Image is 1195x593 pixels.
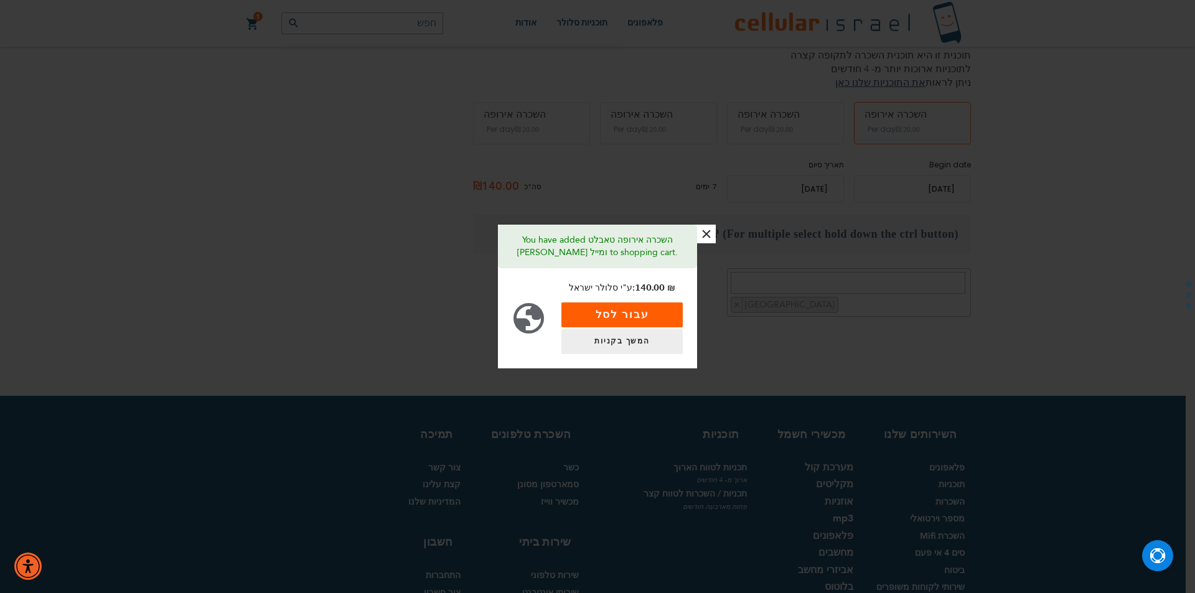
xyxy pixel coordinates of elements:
div: תפריט נגישות [14,553,42,580]
a: המשך בקניות [561,329,683,354]
button: × [697,225,716,243]
button: עבור לסל [561,302,683,327]
p: You have added השכרה אירופה טאבלט [PERSON_NAME] ומייל to shopping cart. [507,234,688,259]
p: ע"י סלולר ישראל: [560,281,685,296]
span: ‏140.00 ₪ [635,281,675,296]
